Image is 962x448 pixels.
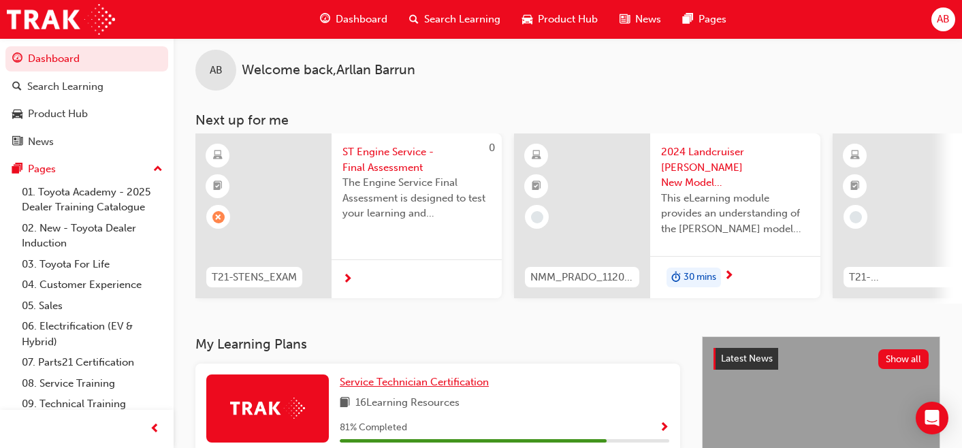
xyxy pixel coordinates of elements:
span: learningRecordVerb_NONE-icon [850,211,862,223]
span: 16 Learning Resources [355,395,460,412]
button: Show all [878,349,929,369]
a: car-iconProduct Hub [511,5,609,33]
img: Trak [7,4,115,35]
span: learningResourceType_ELEARNING-icon [532,147,541,165]
a: news-iconNews [609,5,672,33]
a: Product Hub [5,101,168,127]
a: Dashboard [5,46,168,71]
a: 07. Parts21 Certification [16,352,168,373]
span: learningRecordVerb_FAIL-icon [212,211,225,223]
h3: Next up for me [174,112,962,128]
span: guage-icon [12,53,22,65]
button: Pages [5,157,168,182]
span: learningRecordVerb_NONE-icon [531,211,543,223]
a: 04. Customer Experience [16,274,168,295]
span: Dashboard [336,12,387,27]
a: 09. Technical Training [16,394,168,415]
a: 01. Toyota Academy - 2025 Dealer Training Catalogue [16,182,168,218]
a: News [5,129,168,155]
span: prev-icon [150,421,160,438]
span: T21-FOD_HVIS_PREREQ [849,270,952,285]
a: 06. Electrification (EV & Hybrid) [16,316,168,352]
span: AB [937,12,950,27]
span: car-icon [12,108,22,121]
a: 03. Toyota For Life [16,254,168,275]
span: The Engine Service Final Assessment is designed to test your learning and understanding of the mo... [342,175,491,221]
span: news-icon [620,11,630,28]
span: pages-icon [683,11,693,28]
span: next-icon [724,270,734,283]
span: 0 [489,142,495,154]
div: News [28,134,54,150]
span: booktick-icon [532,178,541,195]
span: booktick-icon [213,178,223,195]
span: car-icon [522,11,532,28]
span: AB [210,63,223,78]
a: search-iconSearch Learning [398,5,511,33]
span: next-icon [342,274,353,286]
span: Latest News [721,353,773,364]
a: 08. Service Training [16,373,168,394]
span: 81 % Completed [340,420,407,436]
a: pages-iconPages [672,5,737,33]
span: pages-icon [12,163,22,176]
a: Latest NewsShow all [714,348,929,370]
a: Service Technician Certification [340,374,494,390]
span: learningResourceType_ELEARNING-icon [850,147,860,165]
a: NMM_PRADO_112024_MODULE_12024 Landcruiser [PERSON_NAME] New Model Mechanisms - Model Outline 1Thi... [514,133,820,298]
span: search-icon [12,81,22,93]
span: T21-STENS_EXAM [212,270,297,285]
a: Search Learning [5,74,168,99]
span: Pages [699,12,726,27]
div: Product Hub [28,106,88,122]
div: Open Intercom Messenger [916,402,948,434]
span: news-icon [12,136,22,148]
span: Search Learning [424,12,500,27]
div: Search Learning [27,79,103,95]
div: Pages [28,161,56,177]
span: booktick-icon [850,178,860,195]
span: News [635,12,661,27]
span: 2024 Landcruiser [PERSON_NAME] New Model Mechanisms - Model Outline 1 [661,144,809,191]
span: search-icon [409,11,419,28]
a: 05. Sales [16,295,168,317]
span: ST Engine Service - Final Assessment [342,144,491,175]
a: guage-iconDashboard [309,5,398,33]
span: learningResourceType_ELEARNING-icon [213,147,223,165]
span: 30 mins [684,270,716,285]
span: This eLearning module provides an understanding of the [PERSON_NAME] model line-up and its Katash... [661,191,809,237]
a: 0T21-STENS_EXAMST Engine Service - Final AssessmentThe Engine Service Final Assessment is designe... [195,133,502,298]
span: Welcome back , Arllan Barrun [242,63,415,78]
span: up-icon [153,161,163,178]
span: Product Hub [538,12,598,27]
span: guage-icon [320,11,330,28]
button: Show Progress [659,419,669,436]
h3: My Learning Plans [195,336,680,352]
span: NMM_PRADO_112024_MODULE_1 [530,270,634,285]
img: Trak [230,398,305,419]
button: AB [931,7,955,31]
span: book-icon [340,395,350,412]
span: Show Progress [659,422,669,434]
span: Service Technician Certification [340,376,489,388]
a: 02. New - Toyota Dealer Induction [16,218,168,254]
button: DashboardSearch LearningProduct HubNews [5,44,168,157]
span: duration-icon [671,269,681,287]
